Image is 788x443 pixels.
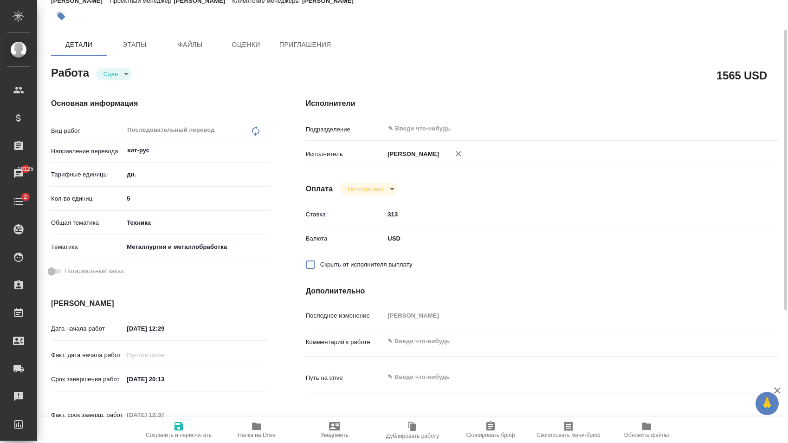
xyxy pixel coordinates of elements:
[448,143,469,164] button: Удалить исполнителя
[607,417,685,443] button: Обновить файлы
[140,417,218,443] button: Сохранить и пересчитать
[374,417,452,443] button: Дублировать работу
[57,39,101,51] span: Детали
[51,218,123,228] p: Общая тематика
[264,150,265,151] button: Open
[452,417,530,443] button: Скопировать бриф
[123,167,268,182] div: дн.
[624,432,669,438] span: Обновить файлы
[306,125,385,134] p: Подразделение
[387,123,704,134] input: ✎ Введи что-нибудь
[340,183,397,195] div: Сдан
[320,260,413,269] span: Скрыть от исполнителя выплату
[717,67,767,83] h2: 1565 USD
[2,162,35,185] a: 18125
[218,417,296,443] button: Папка на Drive
[51,410,123,420] p: Факт. срок заверш. работ
[51,324,123,333] p: Дата начала работ
[51,194,123,203] p: Кол-во единиц
[123,372,205,386] input: ✎ Введи что-нибудь
[51,64,89,80] h2: Работа
[386,433,439,439] span: Дублировать работу
[123,192,268,205] input: ✎ Введи что-нибудь
[306,373,385,383] p: Путь на drive
[168,39,213,51] span: Файлы
[146,432,212,438] span: Сохранить и пересчитать
[101,70,121,78] button: Сдан
[345,185,386,193] button: Не оплачена
[51,98,269,109] h4: Основная информация
[51,298,269,309] h4: [PERSON_NAME]
[384,150,439,159] p: [PERSON_NAME]
[123,322,205,335] input: ✎ Введи что-нибудь
[51,6,71,26] button: Добавить тэг
[238,432,276,438] span: Папка на Drive
[466,432,515,438] span: Скопировать бриф
[123,408,205,422] input: Пустое поле
[123,239,268,255] div: Металлургия и металлобработка
[306,311,385,320] p: Последнее изменение
[96,68,132,80] div: Сдан
[51,170,123,179] p: Тарифные единицы
[279,39,331,51] span: Приглашения
[51,375,123,384] p: Срок завершения работ
[2,190,35,213] a: 2
[306,150,385,159] p: Исполнитель
[51,147,123,156] p: Направление перевода
[321,432,349,438] span: Уведомить
[306,183,333,195] h4: Оплата
[759,394,775,413] span: 🙏
[384,309,738,322] input: Пустое поле
[306,98,778,109] h4: Исполнители
[384,231,738,247] div: USD
[123,348,205,362] input: Пустое поле
[123,215,268,231] div: Техника
[306,210,385,219] p: Ставка
[756,392,779,415] button: 🙏
[12,164,39,174] span: 18125
[530,417,607,443] button: Скопировать мини-бриф
[51,351,123,360] p: Факт. дата начала работ
[306,234,385,243] p: Валюта
[384,208,738,221] input: ✎ Введи что-нибудь
[296,417,374,443] button: Уведомить
[51,126,123,136] p: Вид работ
[51,242,123,252] p: Тематика
[65,267,123,276] span: Нотариальный заказ
[536,432,600,438] span: Скопировать мини-бриф
[306,286,778,297] h4: Дополнительно
[224,39,268,51] span: Оценки
[112,39,157,51] span: Этапы
[733,128,735,130] button: Open
[18,192,32,202] span: 2
[306,338,385,347] p: Комментарий к работе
